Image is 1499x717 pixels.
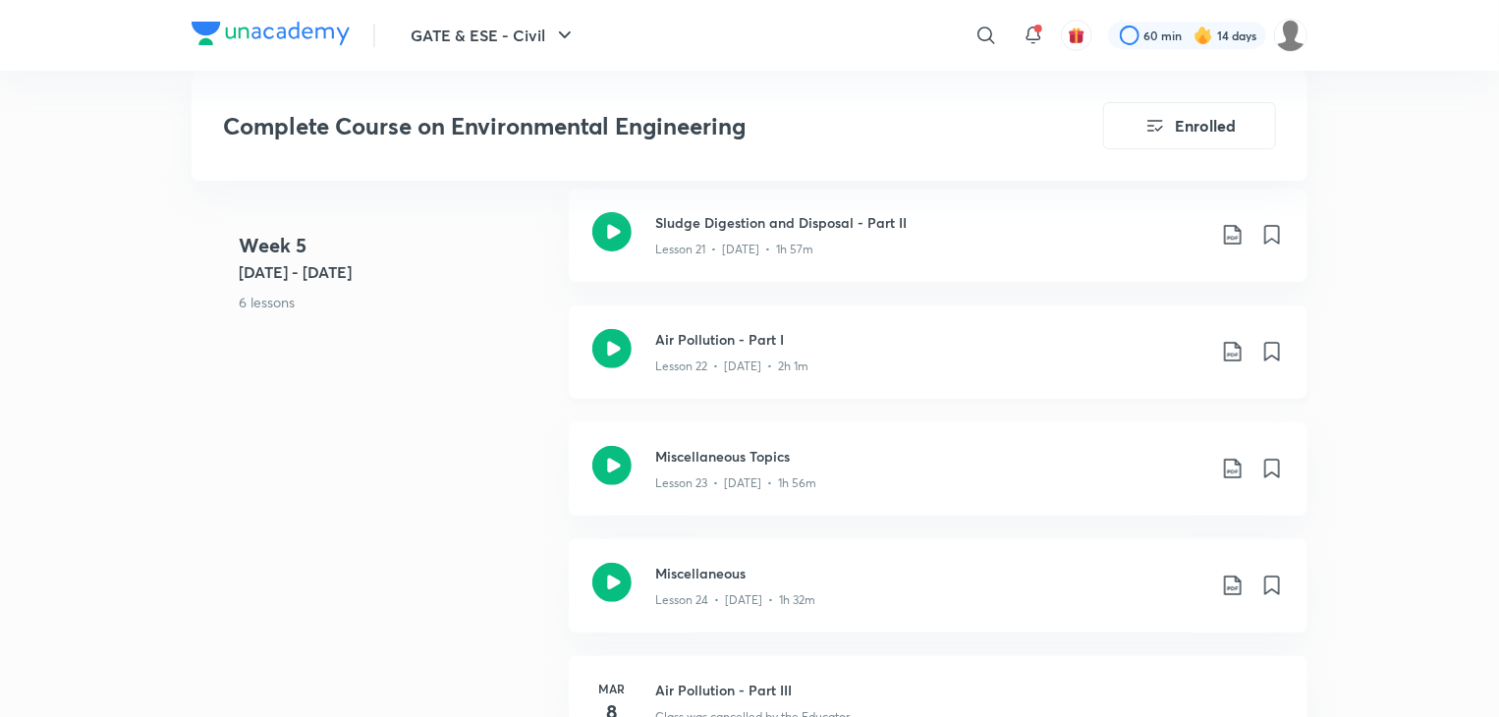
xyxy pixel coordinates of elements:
[655,680,1284,700] h3: Air Pollution - Part III
[655,474,816,492] p: Lesson 23 • [DATE] • 1h 56m
[655,329,1205,350] h3: Air Pollution - Part I
[655,446,1205,467] h3: Miscellaneous Topics
[655,563,1205,583] h3: Miscellaneous
[239,260,553,284] h5: [DATE] - [DATE]
[399,16,588,55] button: GATE & ESE - Civil
[1194,26,1213,45] img: streak
[655,241,813,258] p: Lesson 21 • [DATE] • 1h 57m
[655,212,1205,233] h3: Sludge Digestion and Disposal - Part II
[569,305,1307,422] a: Air Pollution - Part ILesson 22 • [DATE] • 2h 1m
[1103,102,1276,149] button: Enrolled
[239,231,553,260] h4: Week 5
[1274,19,1307,52] img: Anjali kumari
[569,189,1307,305] a: Sludge Digestion and Disposal - Part IILesson 21 • [DATE] • 1h 57m
[192,22,350,50] a: Company Logo
[1061,20,1092,51] button: avatar
[655,358,808,375] p: Lesson 22 • [DATE] • 2h 1m
[569,422,1307,539] a: Miscellaneous TopicsLesson 23 • [DATE] • 1h 56m
[592,680,632,697] h6: Mar
[223,112,992,140] h3: Complete Course on Environmental Engineering
[239,292,553,312] p: 6 lessons
[569,539,1307,656] a: MiscellaneousLesson 24 • [DATE] • 1h 32m
[192,22,350,45] img: Company Logo
[1068,27,1085,44] img: avatar
[655,591,815,609] p: Lesson 24 • [DATE] • 1h 32m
